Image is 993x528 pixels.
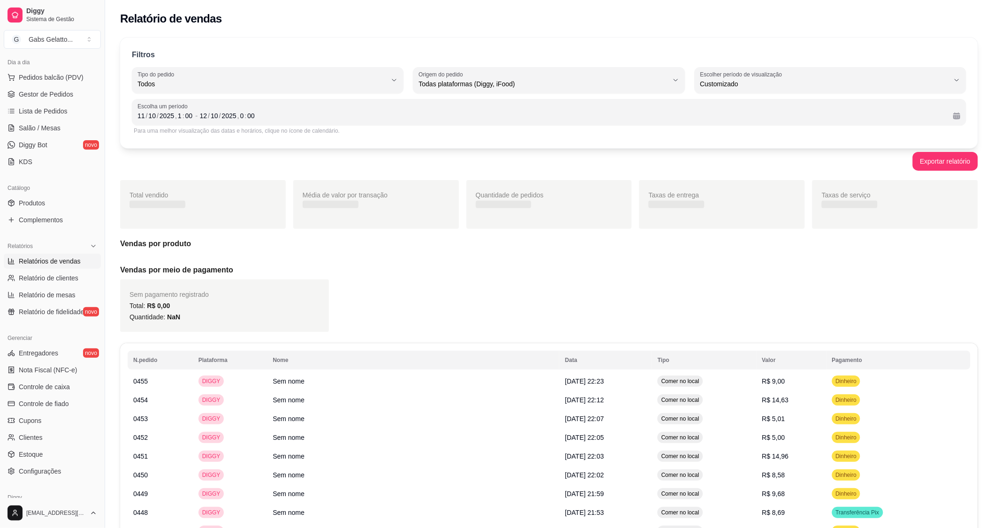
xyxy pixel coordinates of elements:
div: / [207,111,211,121]
span: R$ 0,00 [147,302,170,309]
span: Diggy [26,7,97,15]
span: Salão / Mesas [19,123,61,133]
div: Catálogo [4,181,101,196]
button: Select a team [4,30,101,49]
a: Diggy Botnovo [4,137,101,152]
span: Quantidade: [130,313,180,321]
a: Relatório de fidelidadenovo [4,304,101,319]
span: Configurações [19,467,61,476]
div: hora, Data inicial, [177,111,183,121]
span: Cupons [19,416,41,425]
button: Pedidos balcão (PDV) [4,70,101,85]
div: Diggy [4,490,101,505]
div: , [237,111,240,121]
h5: Vendas por meio de pagamento [120,264,978,276]
a: Lista de Pedidos [4,104,101,119]
span: Entregadores [19,348,58,358]
span: Estoque [19,450,43,459]
p: Filtros [132,49,155,60]
span: Clientes [19,433,43,442]
a: Controle de fiado [4,396,101,411]
span: KDS [19,157,32,166]
div: hora, Data final, [239,111,245,121]
div: : [182,111,185,121]
button: Tipo do pedidoTodos [132,67,404,93]
span: Produtos [19,198,45,208]
div: , [174,111,178,121]
a: Complementos [4,212,101,227]
div: ano, Data inicial, [159,111,175,121]
div: dia, Data inicial, [137,111,146,121]
a: Relatório de mesas [4,287,101,302]
span: Complementos [19,215,63,225]
span: Taxas de serviço [822,191,871,199]
span: Média de valor por transação [303,191,388,199]
span: Customizado [700,79,949,89]
a: Relatórios de vendas [4,254,101,269]
div: Gabs Gelatto ... [29,35,73,44]
span: Relatório de mesas [19,290,76,300]
span: Diggy Bot [19,140,47,150]
span: Controle de fiado [19,399,69,408]
span: Relatório de clientes [19,273,78,283]
div: minuto, Data final, [246,111,256,121]
span: Nota Fiscal (NFC-e) [19,365,77,375]
span: Controle de caixa [19,382,70,392]
span: Taxas de entrega [649,191,699,199]
a: Gestor de Pedidos [4,87,101,102]
div: Gerenciar [4,331,101,346]
div: Para uma melhor visualização das datas e horários, clique no ícone de calendário. [134,127,964,135]
div: / [145,111,149,121]
span: Sem pagamento registrado [130,291,209,298]
span: Todos [137,79,387,89]
div: : [244,111,247,121]
div: dia, Data final, [199,111,208,121]
a: Estoque [4,447,101,462]
span: Lista de Pedidos [19,106,68,116]
span: Sistema de Gestão [26,15,97,23]
a: Salão / Mesas [4,121,101,136]
div: mês, Data inicial, [147,111,157,121]
span: Total: [130,302,170,309]
span: Total vendido [130,191,168,199]
span: Relatórios de vendas [19,256,81,266]
span: Pedidos balcão (PDV) [19,73,84,82]
div: minuto, Data inicial, [184,111,194,121]
h2: Relatório de vendas [120,11,222,26]
div: Data inicial [137,110,193,121]
span: Gestor de Pedidos [19,90,73,99]
a: Controle de caixa [4,379,101,394]
div: / [218,111,222,121]
div: Dia a dia [4,55,101,70]
a: KDS [4,154,101,169]
label: Origem do pedido [419,70,466,78]
span: Todas plataformas (Diggy, iFood) [419,79,668,89]
a: Produtos [4,196,101,211]
a: Configurações [4,464,101,479]
div: mês, Data final, [210,111,219,121]
a: Relatório de clientes [4,271,101,286]
div: / [156,111,160,121]
span: [EMAIL_ADDRESS][DOMAIN_NAME] [26,509,86,517]
label: Tipo do pedido [137,70,177,78]
h5: Vendas por produto [120,238,978,249]
span: - [195,110,198,121]
a: DiggySistema de Gestão [4,4,101,26]
label: Escolher período de visualização [700,70,785,78]
span: Quantidade de pedidos [476,191,544,199]
a: Cupons [4,413,101,428]
span: Relatório de fidelidade [19,307,84,317]
button: Escolher período de visualizaçãoCustomizado [695,67,966,93]
a: Clientes [4,430,101,445]
div: Data final [200,110,946,121]
a: Entregadoresnovo [4,346,101,361]
button: [EMAIL_ADDRESS][DOMAIN_NAME] [4,502,101,524]
span: Escolha um período [137,103,961,110]
div: ano, Data final, [221,111,237,121]
span: NaN [167,313,180,321]
button: Calendário [949,108,964,123]
span: G [12,35,21,44]
a: Nota Fiscal (NFC-e) [4,362,101,377]
span: Relatórios [8,242,33,250]
button: Origem do pedidoTodas plataformas (Diggy, iFood) [413,67,685,93]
